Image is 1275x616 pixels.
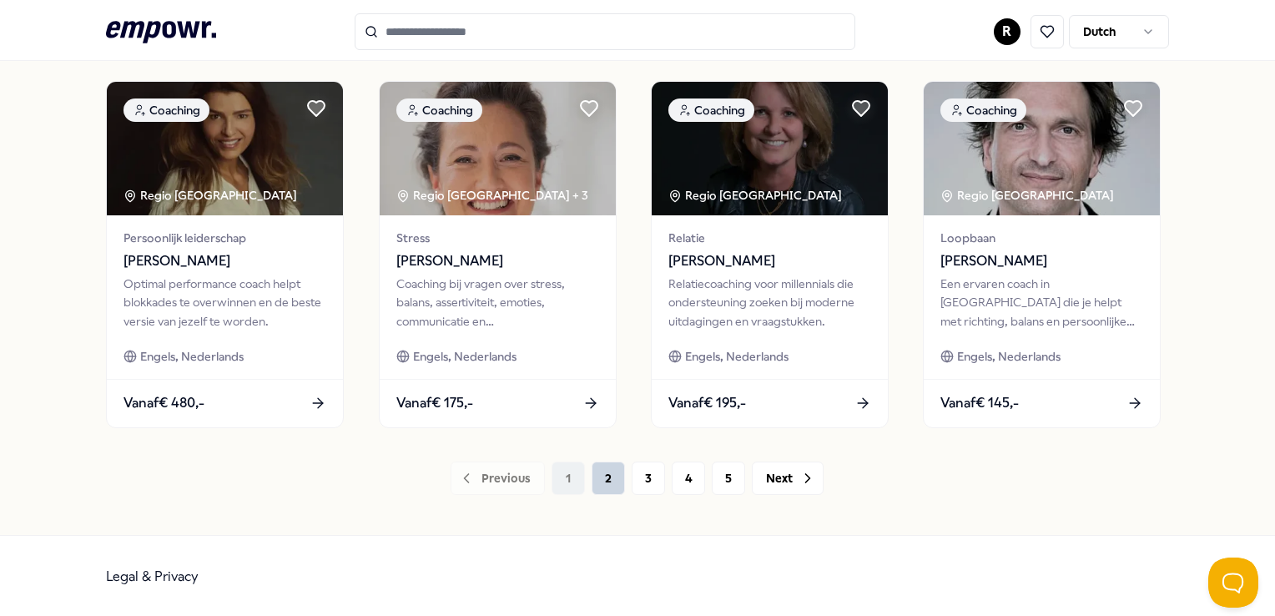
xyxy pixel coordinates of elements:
div: Coaching [396,98,482,122]
span: Persoonlijk leiderschap [123,229,326,247]
span: Engels, Nederlands [413,347,517,366]
span: Loopbaan [940,229,1143,247]
span: Vanaf € 175,- [396,392,473,414]
span: Engels, Nederlands [140,347,244,366]
div: Coaching [668,98,754,122]
div: Regio [GEOGRAPHIC_DATA] + 3 [396,186,588,204]
span: [PERSON_NAME] [396,250,599,272]
iframe: Help Scout Beacon - Open [1208,558,1258,608]
div: Optimal performance coach helpt blokkades te overwinnen en de beste versie van jezelf te worden. [123,275,326,331]
a: Legal & Privacy [106,568,199,584]
div: Een ervaren coach in [GEOGRAPHIC_DATA] die je helpt met richting, balans en persoonlijke groei. T... [940,275,1143,331]
div: Regio [GEOGRAPHIC_DATA] [123,186,300,204]
span: Vanaf € 480,- [123,392,204,414]
span: [PERSON_NAME] [940,250,1143,272]
div: Coaching [940,98,1026,122]
span: Engels, Nederlands [957,347,1061,366]
div: Coaching bij vragen over stress, balans, assertiviteit, emoties, communicatie en loopbaanontwikke... [396,275,599,331]
a: package imageCoachingRegio [GEOGRAPHIC_DATA] Persoonlijk leiderschap[PERSON_NAME]Optimal performa... [106,81,344,428]
span: [PERSON_NAME] [668,250,871,272]
img: package image [107,82,343,215]
div: Regio [GEOGRAPHIC_DATA] [668,186,844,204]
span: [PERSON_NAME] [123,250,326,272]
div: Relatiecoaching voor millennials die ondersteuning zoeken bij moderne uitdagingen en vraagstukken. [668,275,871,331]
span: Vanaf € 145,- [940,392,1019,414]
div: Regio [GEOGRAPHIC_DATA] [940,186,1116,204]
button: 4 [672,462,705,495]
input: Search for products, categories or subcategories [355,13,855,50]
a: package imageCoachingRegio [GEOGRAPHIC_DATA] Loopbaan[PERSON_NAME]Een ervaren coach in [GEOGRAPHI... [923,81,1161,428]
button: 5 [712,462,745,495]
a: package imageCoachingRegio [GEOGRAPHIC_DATA] + 3Stress[PERSON_NAME]Coaching bij vragen over stres... [379,81,617,428]
img: package image [652,82,888,215]
span: Vanaf € 195,- [668,392,746,414]
button: 2 [592,462,625,495]
button: Next [752,462,824,495]
span: Engels, Nederlands [685,347,789,366]
img: package image [380,82,616,215]
span: Relatie [668,229,871,247]
a: package imageCoachingRegio [GEOGRAPHIC_DATA] Relatie[PERSON_NAME]Relatiecoaching voor millennials... [651,81,889,428]
img: package image [924,82,1160,215]
button: 3 [632,462,665,495]
div: Coaching [123,98,209,122]
span: Stress [396,229,599,247]
button: R [994,18,1021,45]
